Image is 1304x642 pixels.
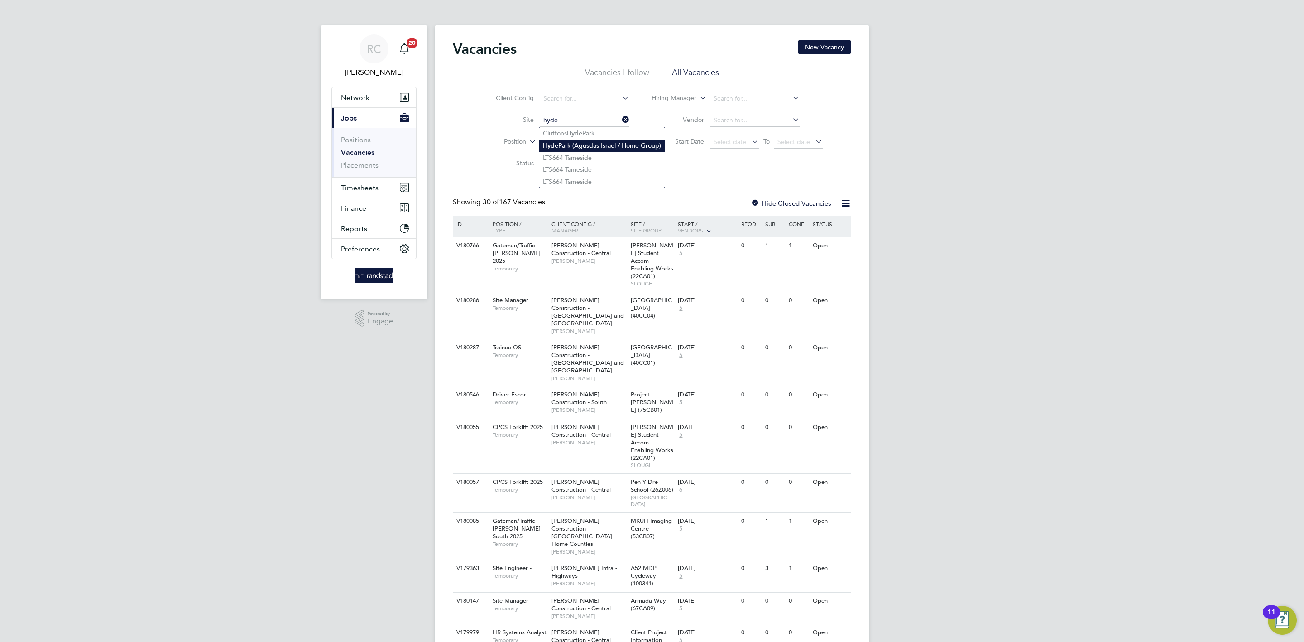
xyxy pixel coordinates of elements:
[678,352,684,359] span: 5
[474,137,526,146] label: Position
[482,159,534,167] label: Status
[761,135,772,147] span: To
[678,344,737,352] div: [DATE]
[454,237,486,254] div: V180766
[453,198,547,207] div: Showing
[493,241,541,265] span: Gateman/Traffic [PERSON_NAME] 2025
[678,565,737,572] div: [DATE]
[493,423,543,431] span: CPCS Forklift 2025
[631,478,673,493] span: Pen Y Dre School (26Z006)
[786,560,810,577] div: 1
[540,92,629,105] input: Search for...
[551,439,626,446] span: [PERSON_NAME]
[454,513,486,530] div: V180085
[493,227,505,234] span: Type
[493,478,543,486] span: CPCS Forklift 2025
[786,624,810,641] div: 0
[585,67,649,83] li: Vacancies I follow
[652,116,704,124] label: Vendor
[678,391,737,399] div: [DATE]
[331,34,417,78] a: RC[PERSON_NAME]
[551,391,607,406] span: [PERSON_NAME] Construction - South
[739,292,762,309] div: 0
[341,224,367,233] span: Reports
[341,161,379,169] a: Placements
[567,130,582,137] b: Hyde
[551,597,611,612] span: [PERSON_NAME] Construction - Central
[454,474,486,491] div: V180057
[763,216,786,232] div: Sub
[810,419,850,436] div: Open
[539,176,665,188] li: LTS664 Tameside
[493,304,547,312] span: Temporary
[763,474,786,491] div: 0
[1268,606,1297,635] button: Open Resource Center, 11 new notifications
[786,339,810,356] div: 0
[631,517,672,540] span: MKUH Imaging Centre (53CB07)
[551,423,611,439] span: [PERSON_NAME] Construction - Central
[763,560,786,577] div: 3
[631,494,674,508] span: [GEOGRAPHIC_DATA]
[355,310,393,327] a: Powered byEngage
[810,513,850,530] div: Open
[551,296,624,327] span: [PERSON_NAME] Construction - [GEOGRAPHIC_DATA] and [GEOGRAPHIC_DATA]
[493,399,547,406] span: Temporary
[367,43,381,55] span: RC
[652,137,704,145] label: Start Date
[321,25,427,299] nav: Main navigation
[810,386,850,403] div: Open
[810,560,850,577] div: Open
[551,375,626,382] span: [PERSON_NAME]
[678,297,737,304] div: [DATE]
[355,268,393,283] img: randstad-logo-retina.png
[368,318,393,325] span: Engage
[454,216,486,232] div: ID
[341,114,357,122] span: Jobs
[678,486,684,494] span: 6
[710,92,800,105] input: Search for...
[678,250,684,257] span: 5
[493,352,547,359] span: Temporary
[751,199,831,208] label: Hide Closed Vacancies
[810,216,850,232] div: Status
[763,386,786,403] div: 0
[810,339,850,356] div: Open
[482,116,534,124] label: Site
[714,138,746,146] span: Select date
[539,164,665,175] li: LTS664 Tameside
[678,605,684,613] span: 5
[551,241,611,257] span: [PERSON_NAME] Construction - Central
[486,216,549,238] div: Position /
[678,478,737,486] div: [DATE]
[331,67,417,78] span: Rebecca Cahill
[631,280,674,287] span: SLOUGH
[628,216,676,238] div: Site /
[549,216,628,238] div: Client Config /
[332,178,416,198] button: Timesheets
[1267,612,1275,624] div: 11
[493,517,544,540] span: Gateman/Traffic [PERSON_NAME] - South 2025
[539,140,665,152] li: Park (Agusdas Israel / Home Group)
[786,593,810,609] div: 0
[551,517,612,548] span: [PERSON_NAME] Construction - [GEOGRAPHIC_DATA] Home Counties
[739,560,762,577] div: 0
[543,142,558,150] b: Hyde
[710,114,800,127] input: Search for...
[551,478,611,493] span: [PERSON_NAME] Construction - Central
[763,624,786,641] div: 0
[678,424,737,431] div: [DATE]
[551,227,578,234] span: Manager
[551,343,624,374] span: [PERSON_NAME] Construction - [GEOGRAPHIC_DATA] and [GEOGRAPHIC_DATA]
[786,474,810,491] div: 0
[454,419,486,436] div: V180055
[368,310,393,318] span: Powered by
[332,239,416,259] button: Preferences
[739,593,762,609] div: 0
[332,87,416,107] button: Network
[551,328,626,335] span: [PERSON_NAME]
[763,237,786,254] div: 1
[341,135,371,144] a: Positions
[551,613,626,620] span: [PERSON_NAME]
[631,597,666,612] span: Armada Way (67CA09)
[454,339,486,356] div: V180287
